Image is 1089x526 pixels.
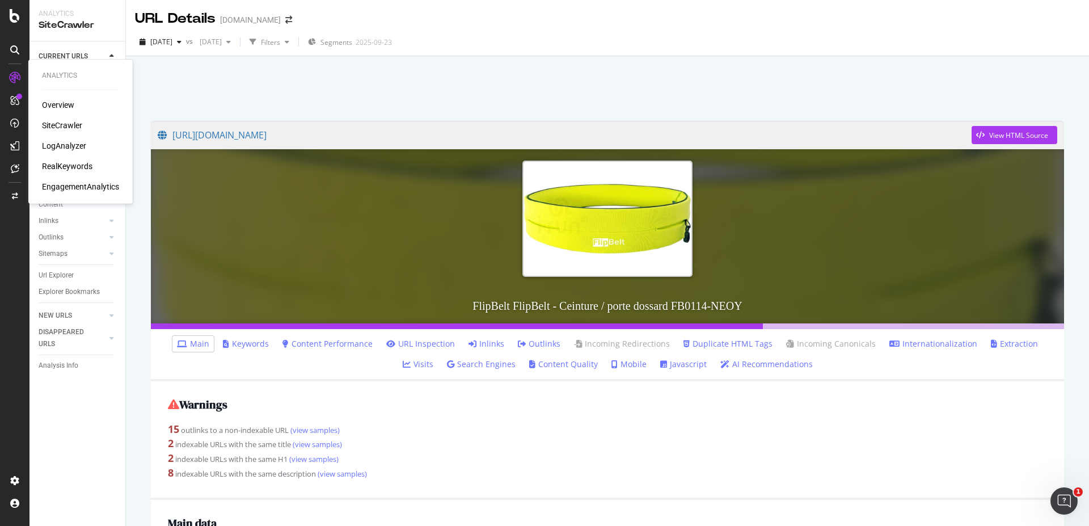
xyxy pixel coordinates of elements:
[303,33,396,51] button: Segments2025-09-23
[529,359,598,370] a: Content Quality
[468,338,504,350] a: Inlinks
[786,338,876,350] a: Incoming Canonicals
[42,120,82,131] a: SiteCrawler
[989,131,1048,140] div: View HTML Source
[151,288,1064,323] h3: FlipBelt FlipBelt - Ceinture / porte dossard FB0114-NEOY
[135,9,216,28] div: URL Details
[42,161,92,172] a: RealKeywords
[245,33,294,51] button: Filters
[285,16,292,24] div: arrow-right-arrow-left
[39,199,63,211] div: Content
[261,37,280,47] div: Filters
[168,422,1047,437] div: outlinks to a non-indexable URL
[42,140,86,152] a: LogAnalyzer
[39,232,106,243] a: Outlinks
[39,326,96,350] div: DISAPPEARED URLS
[39,248,106,260] a: Sitemaps
[889,338,977,350] a: Internationalization
[39,232,64,243] div: Outlinks
[972,126,1057,144] button: View HTML Source
[39,270,74,281] div: Url Explorer
[168,436,1047,451] div: indexable URLs with the same title
[168,466,1047,481] div: indexable URLs with the same description
[150,37,172,47] span: 2025 Sep. 28th
[386,338,455,350] a: URL Inspection
[39,19,116,32] div: SiteCrawler
[291,439,342,449] a: (view samples)
[39,270,117,281] a: Url Explorer
[289,425,340,435] a: (view samples)
[720,359,813,370] a: AI Recommendations
[135,33,186,51] button: [DATE]
[168,422,179,436] strong: 15
[42,71,119,81] div: Analytics
[42,99,74,111] a: Overview
[39,215,58,227] div: Inlinks
[320,37,352,47] span: Segments
[39,326,106,350] a: DISAPPEARED URLS
[660,359,707,370] a: Javascript
[39,310,72,322] div: NEW URLS
[683,338,773,350] a: Duplicate HTML Tags
[1050,487,1078,515] iframe: Intercom live chat
[356,37,392,47] div: 2025-09-23
[39,360,78,372] div: Analysis Info
[39,9,116,19] div: Analytics
[39,286,117,298] a: Explorer Bookmarks
[39,215,106,227] a: Inlinks
[168,398,1047,411] h2: Warnings
[158,121,972,149] a: [URL][DOMAIN_NAME]
[1074,487,1083,496] span: 1
[39,51,88,62] div: CURRENT URLS
[220,14,281,26] div: [DOMAIN_NAME]
[168,451,174,465] strong: 2
[195,37,222,47] span: 2025 Aug. 31st
[223,338,269,350] a: Keywords
[39,51,106,62] a: CURRENT URLS
[195,33,235,51] button: [DATE]
[282,338,373,350] a: Content Performance
[39,360,117,372] a: Analysis Info
[186,36,195,46] span: vs
[522,161,693,276] img: FlipBelt FlipBelt - Ceinture / porte dossard FB0114-NEOY
[574,338,670,350] a: Incoming Redirections
[39,286,100,298] div: Explorer Bookmarks
[288,454,339,464] a: (view samples)
[39,199,117,211] a: Content
[168,436,174,450] strong: 2
[39,310,106,322] a: NEW URLS
[991,338,1038,350] a: Extraction
[447,359,516,370] a: Search Engines
[316,469,367,479] a: (view samples)
[177,338,209,350] a: Main
[168,451,1047,466] div: indexable URLs with the same H1
[42,181,119,192] a: EngagementAnalytics
[403,359,433,370] a: Visits
[611,359,647,370] a: Mobile
[518,338,560,350] a: Outlinks
[39,248,67,260] div: Sitemaps
[168,466,174,479] strong: 8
